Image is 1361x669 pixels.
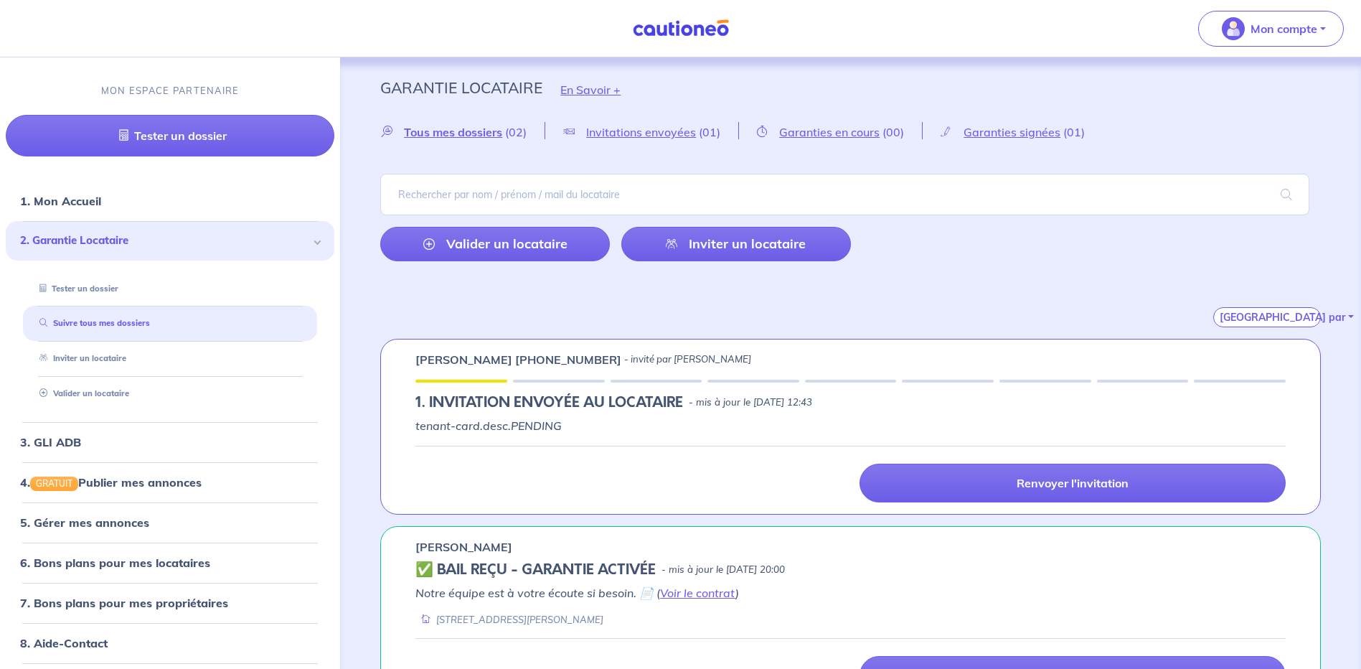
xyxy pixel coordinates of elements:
[404,125,502,139] span: Tous mes dossiers
[6,187,334,215] div: 1. Mon Accueil
[6,548,334,577] div: 6. Bons plans pour mes locataires
[20,636,108,650] a: 8. Aide-Contact
[1263,174,1309,215] span: search
[1222,17,1245,40] img: illu_account_valid_menu.svg
[20,475,202,490] a: 4.GRATUITPublier mes annonces
[586,125,696,139] span: Invitations envoyées
[699,125,720,139] span: (01)
[6,221,334,261] div: 2. Garantie Locataire
[380,75,542,100] p: Garantie Locataire
[20,596,228,610] a: 7. Bons plans pour mes propriétaires
[545,125,738,139] a: Invitations envoyées(01)
[34,284,118,294] a: Tester un dossier
[779,125,880,139] span: Garanties en cours
[23,312,317,336] div: Suivre tous mes dossiers
[20,233,309,249] span: 2. Garantie Locataire
[23,347,317,370] div: Inviter un locataire
[415,417,1286,434] p: tenant-card.desc.PENDING
[6,428,334,457] div: 3. GLI ADB
[380,227,610,261] a: Valider un locataire
[6,629,334,658] div: 8. Aide-Contact
[415,394,1286,411] div: state: PENDING, Context:
[380,174,1309,215] input: Rechercher par nom / prénom / mail du locataire
[627,19,735,37] img: Cautioneo
[415,538,512,556] p: [PERSON_NAME]
[1213,307,1321,327] button: [GEOGRAPHIC_DATA] par
[860,464,1286,502] a: Renvoyer l'invitation
[542,69,639,111] button: En Savoir +
[20,515,149,530] a: 5. Gérer mes annonces
[415,613,603,627] div: [STREET_ADDRESS][PERSON_NAME]
[1198,11,1344,47] button: illu_account_valid_menu.svgMon compte
[415,394,683,411] h5: 1.︎ INVITATION ENVOYÉE AU LOCATAIRE
[689,396,812,410] p: - mis à jour le [DATE] 12:43
[23,277,317,301] div: Tester un dossier
[660,586,735,600] a: Voir le contrat
[20,556,210,570] a: 6. Bons plans pour mes locataires
[661,563,785,577] p: - mis à jour le [DATE] 20:00
[6,508,334,537] div: 5. Gérer mes annonces
[20,435,81,449] a: 3. GLI ADB
[6,468,334,497] div: 4.GRATUITPublier mes annonces
[505,125,527,139] span: (02)
[415,561,656,579] h5: ✅ BAIL REÇU - GARANTIE ACTIVÉE
[621,227,851,261] a: Inviter un locataire
[1063,125,1085,139] span: (01)
[882,125,904,139] span: (00)
[101,84,240,98] p: MON ESPACE PARTENAIRE
[6,589,334,617] div: 7. Bons plans pour mes propriétaires
[34,388,129,398] a: Valider un locataire
[739,125,922,139] a: Garanties en cours(00)
[23,382,317,406] div: Valider un locataire
[964,125,1060,139] span: Garanties signées
[34,319,150,329] a: Suivre tous mes dossiers
[6,115,334,156] a: Tester un dossier
[20,194,101,208] a: 1. Mon Accueil
[415,351,621,368] p: [PERSON_NAME] [PHONE_NUMBER]
[923,125,1103,139] a: Garanties signées(01)
[1017,476,1129,490] p: Renvoyer l'invitation
[34,353,126,363] a: Inviter un locataire
[380,125,545,139] a: Tous mes dossiers(02)
[624,352,751,367] p: - invité par [PERSON_NAME]
[415,586,739,600] em: Notre équipe est à votre écoute si besoin. 📄 ( )
[1251,20,1317,37] p: Mon compte
[415,561,1286,579] div: state: CONTRACT-VALIDATED, Context: IN-MANAGEMENT,IS-GL-CAUTION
